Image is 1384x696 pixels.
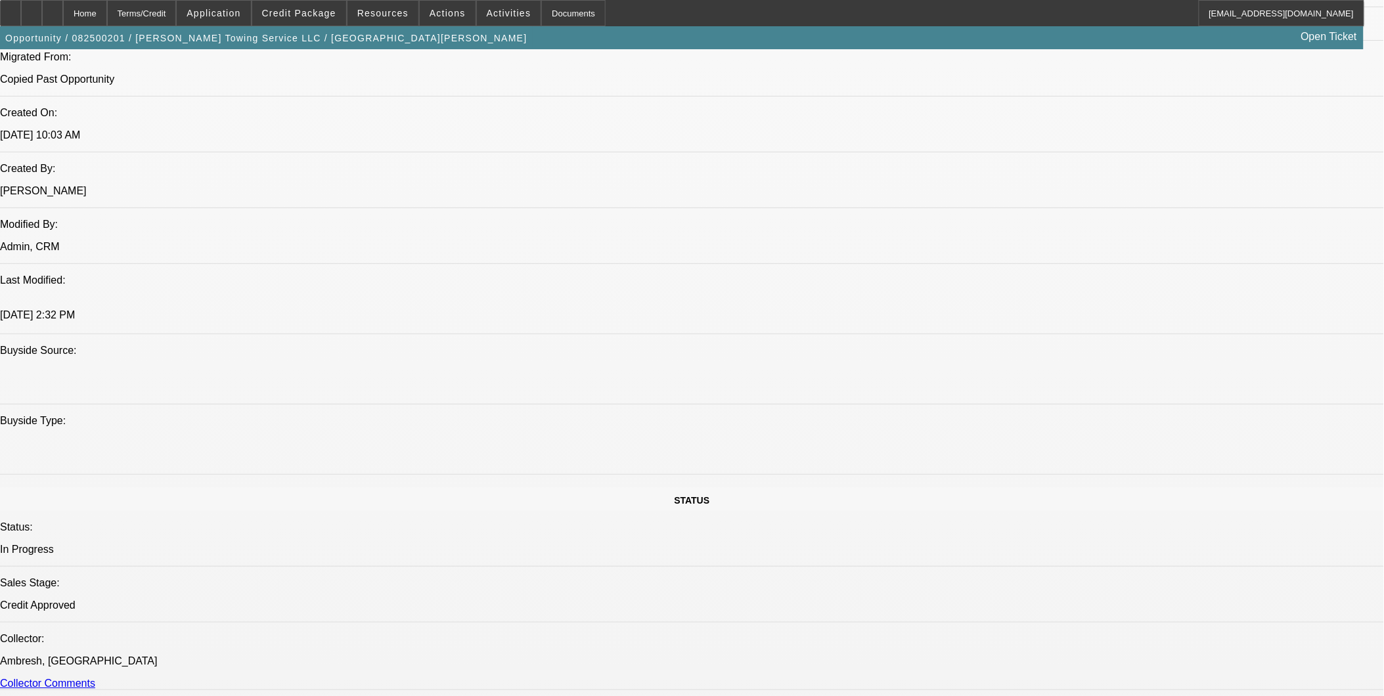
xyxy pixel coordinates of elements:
[5,33,527,43] span: Opportunity / 082500201 / [PERSON_NAME] Towing Service LLC / [GEOGRAPHIC_DATA][PERSON_NAME]
[262,8,336,18] span: Credit Package
[420,1,476,26] button: Actions
[252,1,346,26] button: Credit Package
[487,8,531,18] span: Activities
[675,495,710,506] span: STATUS
[357,8,409,18] span: Resources
[177,1,250,26] button: Application
[347,1,418,26] button: Resources
[187,8,240,18] span: Application
[1296,26,1362,48] a: Open Ticket
[477,1,541,26] button: Activities
[430,8,466,18] span: Actions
